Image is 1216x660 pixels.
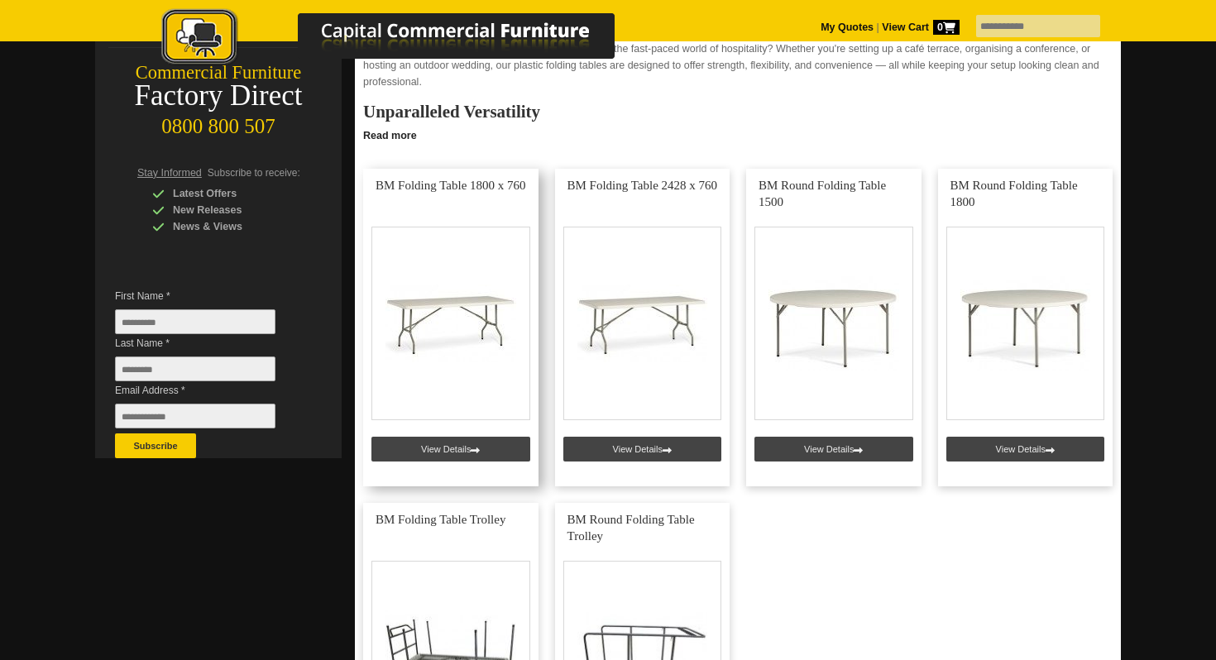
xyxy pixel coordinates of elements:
[115,404,275,428] input: Email Address *
[115,382,300,399] span: Email Address *
[115,356,275,381] input: Last Name *
[115,433,196,458] button: Subscribe
[116,8,695,74] a: Capital Commercial Furniture Logo
[363,41,1113,90] p: Looking for plastic folding tables that can keep up with the fast-paced world of hospitality? Whe...
[95,107,342,138] div: 0800 800 507
[355,123,1121,144] a: Click to read more
[879,22,960,33] a: View Cart0
[152,218,309,235] div: News & Views
[115,288,300,304] span: First Name *
[137,167,202,179] span: Stay Informed
[116,8,695,69] img: Capital Commercial Furniture Logo
[95,84,342,108] div: Factory Direct
[152,185,309,202] div: Latest Offers
[882,22,960,33] strong: View Cart
[115,335,300,352] span: Last Name *
[152,202,309,218] div: New Releases
[115,309,275,334] input: First Name *
[208,167,300,179] span: Subscribe to receive:
[933,20,960,35] span: 0
[821,22,874,33] a: My Quotes
[95,61,342,84] div: Commercial Furniture
[363,102,540,122] strong: Unparalleled Versatility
